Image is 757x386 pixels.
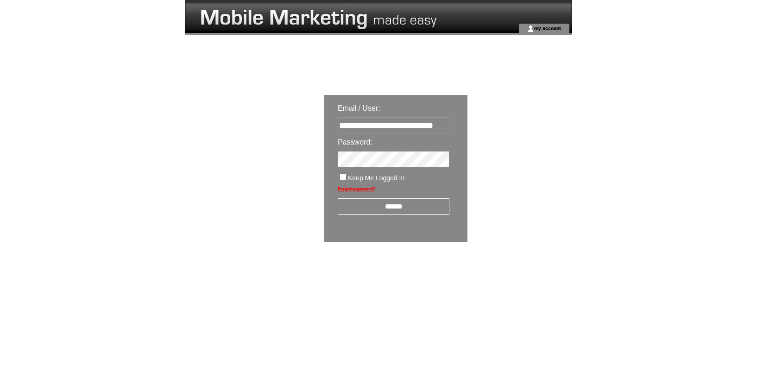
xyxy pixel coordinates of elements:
[338,138,372,146] span: Password:
[534,25,561,31] a: my account
[348,174,404,182] span: Keep Me Logged In
[527,25,534,32] img: account_icon.gif
[494,265,541,277] img: transparent.png
[338,104,380,112] span: Email / User:
[338,186,375,191] a: Forgot password?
